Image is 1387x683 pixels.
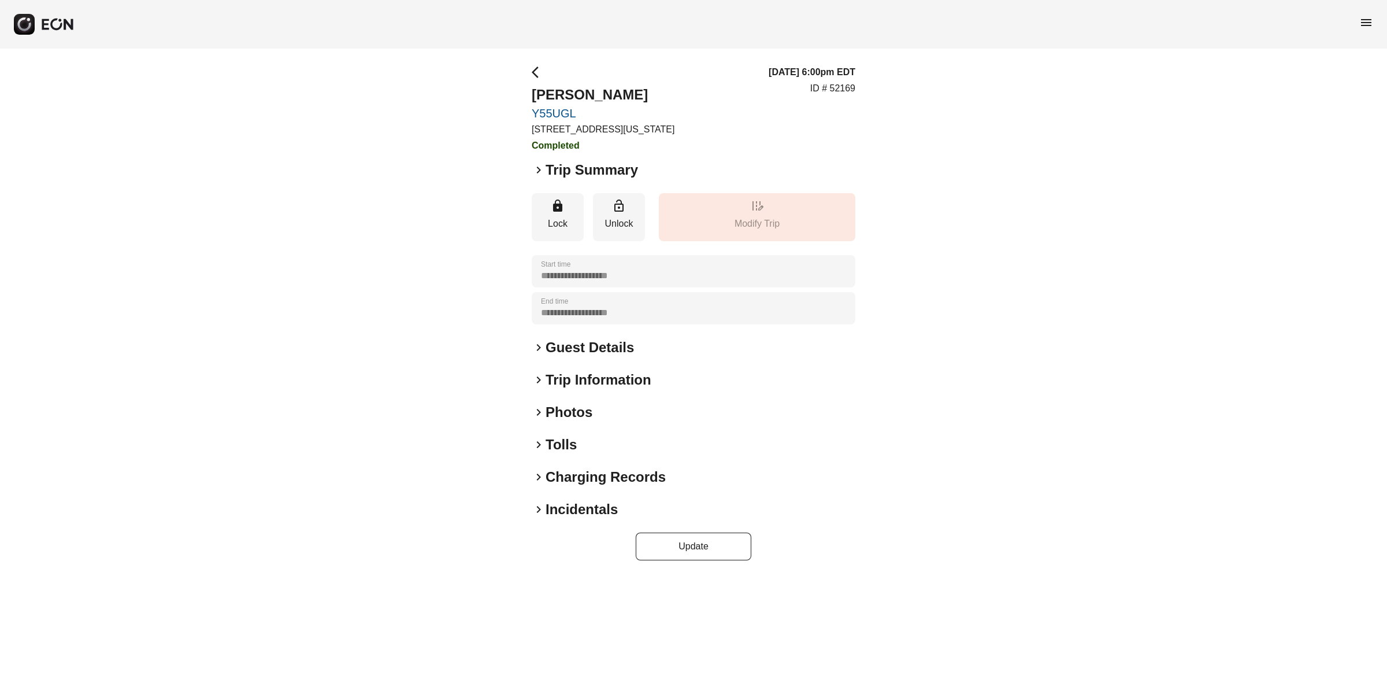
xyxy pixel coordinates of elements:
span: keyboard_arrow_right [532,163,546,177]
h3: [DATE] 6:00pm EDT [769,65,855,79]
span: keyboard_arrow_right [532,438,546,452]
span: lock [551,199,565,213]
span: keyboard_arrow_right [532,341,546,355]
h2: Charging Records [546,468,666,486]
span: keyboard_arrow_right [532,470,546,484]
h2: Photos [546,403,592,422]
button: Lock [532,193,584,241]
span: lock_open [612,199,626,213]
h2: [PERSON_NAME] [532,86,674,104]
h3: Completed [532,139,674,153]
span: menu [1359,16,1373,29]
h2: Guest Details [546,338,634,357]
p: [STREET_ADDRESS][US_STATE] [532,123,674,136]
p: Lock [537,217,578,231]
h2: Incidentals [546,500,618,519]
p: Unlock [599,217,639,231]
span: keyboard_arrow_right [532,373,546,387]
span: keyboard_arrow_right [532,503,546,516]
h2: Trip Information [546,371,651,389]
button: Update [636,533,751,560]
span: arrow_back_ios [532,65,546,79]
h2: Tolls [546,435,577,454]
a: Y55UGL [532,106,674,120]
span: keyboard_arrow_right [532,405,546,419]
p: ID # 52169 [810,82,855,95]
h2: Trip Summary [546,161,638,179]
button: Unlock [593,193,645,241]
